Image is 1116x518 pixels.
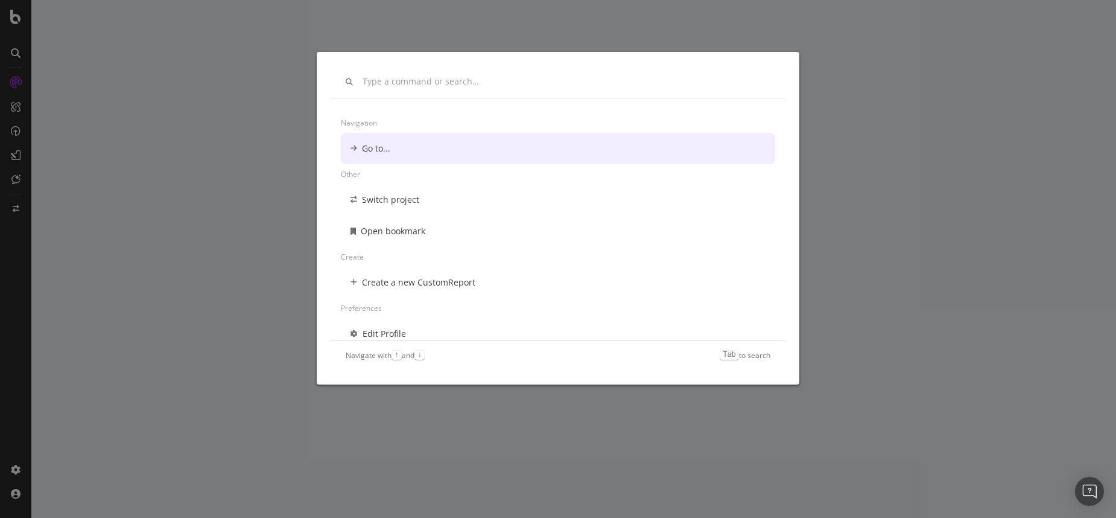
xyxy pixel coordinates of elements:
div: Switch project [362,194,419,206]
input: Type a command or search… [363,77,770,87]
div: Create [341,247,775,267]
div: Navigation [341,113,775,133]
div: Open Intercom Messenger [1075,477,1104,506]
div: Go to... [362,142,390,155]
kbd: Tab [720,350,739,360]
div: Edit Profile [363,328,406,340]
div: modal [317,52,799,385]
div: Open bookmark [361,225,425,237]
div: Create a new CustomReport [362,277,475,289]
div: Other [341,164,775,184]
kbd: ↓ [414,350,425,360]
div: Navigate with and [346,350,425,360]
kbd: ↑ [392,350,402,360]
div: Preferences [341,298,775,318]
div: to search [720,350,770,360]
